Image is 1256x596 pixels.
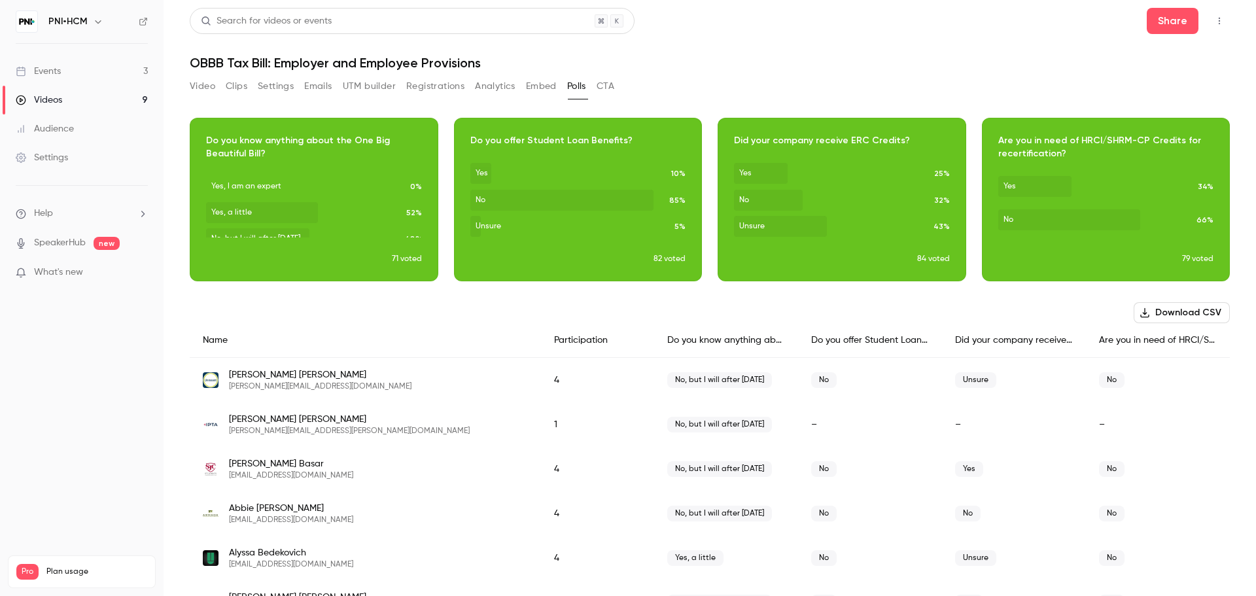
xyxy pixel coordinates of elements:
div: alyssa.bedekovich@bankwithunited.com [190,536,1230,580]
div: 4 [541,358,654,403]
span: Unsure [955,550,996,566]
span: [EMAIL_ADDRESS][DOMAIN_NAME] [229,470,353,481]
button: Emails [304,76,332,97]
button: Registrations [406,76,464,97]
span: No [811,550,837,566]
span: [EMAIL_ADDRESS][DOMAIN_NAME] [229,515,353,525]
span: No, but I will after [DATE] [667,372,772,388]
span: No, but I will after [DATE] [667,417,772,432]
button: Clips [226,76,247,97]
span: No [811,461,837,477]
img: ipta.com [203,417,218,432]
span: [EMAIL_ADDRESS][DOMAIN_NAME] [229,559,353,570]
div: Do you know anything about the One Big Beautiful Bill? [654,323,798,358]
button: Embed [526,76,557,97]
span: Abbie [PERSON_NAME] [229,502,353,515]
div: Settings [16,151,68,164]
span: No [811,372,837,388]
div: Videos [16,94,62,107]
span: Yes, a little [667,550,724,566]
h6: PNI•HCM [48,15,88,28]
img: stjohnschs.org [203,461,218,477]
a: SpeakerHub [34,236,86,250]
span: Alyssa Bedekovich [229,546,353,559]
span: Plan usage [46,567,147,577]
span: No [1099,506,1125,521]
div: 1 [541,402,654,447]
button: Settings [258,76,294,97]
div: abaughman@armadausa.com [190,491,1230,536]
span: No, but I will after [DATE] [667,461,772,477]
li: help-dropdown-opener [16,207,148,220]
span: What's new [34,266,83,279]
div: 4 [541,491,654,536]
span: [PERSON_NAME] [PERSON_NAME] [229,368,411,381]
img: unissant.com [203,372,218,388]
span: [PERSON_NAME][EMAIL_ADDRESS][DOMAIN_NAME] [229,381,411,392]
div: Did your company receive ERC Credits? [942,323,1086,358]
div: 4 [541,447,654,491]
div: sheila.altavilla@ipta.com [190,402,1230,447]
button: Top Bar Actions [1209,10,1230,31]
div: Events [16,65,61,78]
span: Yes [955,461,983,477]
h1: OBBB Tax Bill: Employer and Employee Provisions [190,55,1230,71]
div: callen@unissant.com [190,358,1230,403]
img: bankwithunited.com [203,550,218,566]
div: – [1086,402,1230,447]
img: PNI•HCM [16,11,37,32]
span: No [1099,461,1125,477]
span: new [94,237,120,250]
button: Share [1147,8,1198,34]
span: Pro [16,564,39,580]
div: Participation [541,323,654,358]
span: No [1099,372,1125,388]
span: [PERSON_NAME] [PERSON_NAME] [229,413,470,426]
span: No [955,506,981,521]
div: Search for videos or events [201,14,332,28]
span: Help [34,207,53,220]
span: No, but I will after [DATE] [667,506,772,521]
span: No [1099,550,1125,566]
img: armadausa.com [203,506,218,521]
div: Audience [16,122,74,135]
div: Name [190,323,541,358]
button: Video [190,76,215,97]
span: [PERSON_NAME] Basar [229,457,353,470]
button: Download CSV [1134,302,1230,323]
span: Unsure [955,372,996,388]
div: Do you offer Student Loan Benefits? [798,323,942,358]
div: Are you in need of HRCI/SHRM-CP Credits for recertification? [1086,323,1230,358]
iframe: Noticeable Trigger [132,267,148,279]
button: CTA [597,76,614,97]
span: [PERSON_NAME][EMAIL_ADDRESS][PERSON_NAME][DOMAIN_NAME] [229,426,470,436]
span: No [811,506,837,521]
div: 4 [541,536,654,580]
button: UTM builder [343,76,396,97]
button: Analytics [475,76,515,97]
button: Polls [567,76,586,97]
div: – [798,402,942,447]
div: – [942,402,1086,447]
div: dbasar@stjohnschs.org [190,447,1230,491]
